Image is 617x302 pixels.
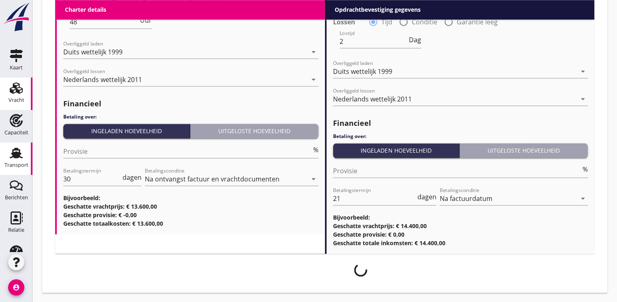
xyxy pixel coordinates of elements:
div: Na ontvangst factuur en vrachtdocumenten [145,175,279,183]
h2: Financieel [63,98,318,109]
div: Na factuurdatum [440,195,492,202]
div: dagen [121,174,142,181]
div: Vracht [9,97,24,103]
div: Nederlands wettelijk 2011 [333,95,412,103]
div: Relatie [8,227,24,233]
i: arrow_drop_down [578,94,588,104]
i: arrow_drop_down [578,194,588,203]
label: Garantie leeg [457,18,498,26]
div: Kaart [10,65,23,70]
img: logo-small.a267ee39.svg [2,2,31,32]
h4: Betaling over: [333,133,588,140]
div: Duits wettelijk 1999 [333,68,392,75]
h3: Geschatte provisie: € 0,00 [333,230,588,239]
input: Lostijd [70,15,138,28]
div: % [581,166,588,173]
h3: Geschatte vrachtprijs: € 13.600,00 [63,202,318,211]
h4: Betaling over: [63,113,318,121]
div: Berichten [5,195,28,200]
h3: Bijvoorbeeld: [333,213,588,222]
div: Uitgeloste hoeveelheid [463,146,585,155]
strong: Lossen [333,18,355,26]
label: Conditie [412,18,437,26]
span: Uur [140,17,152,24]
div: Ingeladen hoeveelheid [336,146,456,155]
label: Tijd [381,18,392,26]
h3: Geschatte vrachtprijs: € 14.400,00 [333,222,588,230]
h3: Geschatte provisie: € -0,00 [63,211,318,219]
input: Provisie [63,145,312,158]
i: arrow_drop_down [578,67,588,76]
div: % [312,147,318,153]
h2: Financieel [333,118,588,129]
input: Betalingstermijn [63,173,121,186]
h3: Geschatte totale inkomsten: € 14.400,00 [333,239,588,247]
div: Capaciteit [4,130,28,135]
button: Uitgeloste hoeveelheid [460,143,588,158]
h3: Geschatte totaalkosten: € 13.600,00 [63,219,318,228]
span: Dag [409,37,421,43]
input: Betalingstermijn [333,192,416,205]
button: Ingeladen hoeveelheid [63,124,190,138]
div: Transport [4,162,28,168]
button: Ingeladen hoeveelheid [333,143,460,158]
i: arrow_drop_down [309,75,318,84]
input: Lostijd [340,35,408,48]
i: arrow_drop_down [309,174,318,184]
div: Nederlands wettelijk 2011 [63,76,142,83]
div: Duits wettelijk 1999 [63,48,123,56]
h3: Bijvoorbeeld: [63,194,318,202]
button: Uitgeloste hoeveelheid [190,124,318,138]
div: Uitgeloste hoeveelheid [193,127,315,135]
div: Ingeladen hoeveelheid [67,127,187,135]
i: account_circle [8,279,24,296]
input: Provisie [333,164,581,177]
i: arrow_drop_down [309,47,318,57]
div: dagen [416,194,436,200]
